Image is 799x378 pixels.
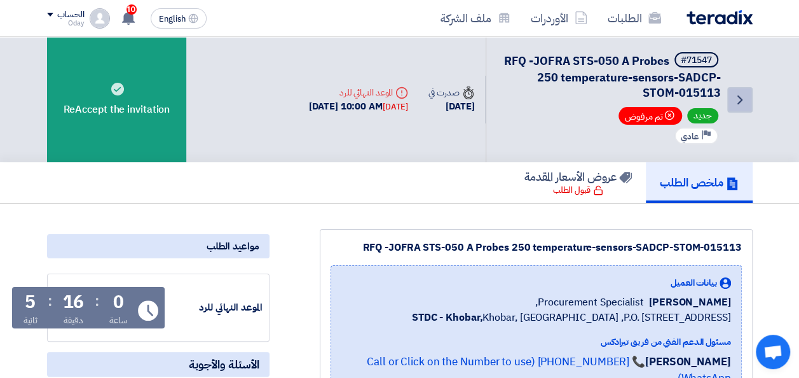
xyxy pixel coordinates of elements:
[524,169,632,184] h5: عروض الأسعار المقدمة
[25,293,36,311] div: 5
[189,357,259,372] span: الأسئلة والأجوبة
[428,99,474,114] div: [DATE]
[159,15,186,24] span: English
[151,8,207,29] button: English
[646,162,753,203] a: ملخص الطلب
[649,295,731,310] span: [PERSON_NAME]
[687,108,718,123] span: جديد
[95,290,99,312] div: :
[113,293,124,311] div: 0
[598,3,671,33] a: الطلبات
[756,335,790,369] div: Open chat
[331,240,742,255] div: RFQ -JOFRA STS-050 A Probes 250 temperature-sensors-SADCP-STOM-015113
[48,290,52,312] div: :
[63,293,85,311] div: 16
[90,8,110,29] img: profile_test.png
[553,184,603,197] div: قبول الطلب
[126,4,137,15] span: 10
[428,86,474,99] div: صدرت في
[47,37,187,162] div: ReAccept the invitation
[341,335,731,349] div: مسئول الدعم الفني من فريق تيرادكس
[309,86,408,99] div: الموعد النهائي للرد
[383,101,408,113] div: [DATE]
[618,107,682,125] span: تم مرفوض
[64,314,83,327] div: دقيقة
[109,314,128,327] div: ساعة
[412,310,731,325] span: Khobar, [GEOGRAPHIC_DATA] ,P.O. [STREET_ADDRESS]
[502,52,721,101] h5: RFQ -JOFRA STS-050 A Probes 250 temperature-sensors-SADCP-STOM-015113
[510,162,646,203] a: عروض الأسعار المقدمة قبول الطلب
[504,52,721,101] span: RFQ -JOFRA STS-050 A Probes 250 temperature-sensors-SADCP-STOM-015113
[521,3,598,33] a: الأوردرات
[681,130,699,143] span: عادي
[47,234,270,258] div: مواعيد الطلب
[645,354,731,370] strong: [PERSON_NAME]
[535,295,644,310] span: Procurement Specialist,
[167,300,263,315] div: الموعد النهائي للرد
[47,20,85,27] div: Oday
[309,99,408,114] div: [DATE] 10:00 AM
[24,314,38,327] div: ثانية
[412,310,483,325] b: STDC - Khobar,
[430,3,521,33] a: ملف الشركة
[686,10,753,25] img: Teradix logo
[671,276,717,290] span: بيانات العميل
[57,10,85,20] div: الحساب
[660,175,739,190] h5: ملخص الطلب
[681,56,712,65] div: #71547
